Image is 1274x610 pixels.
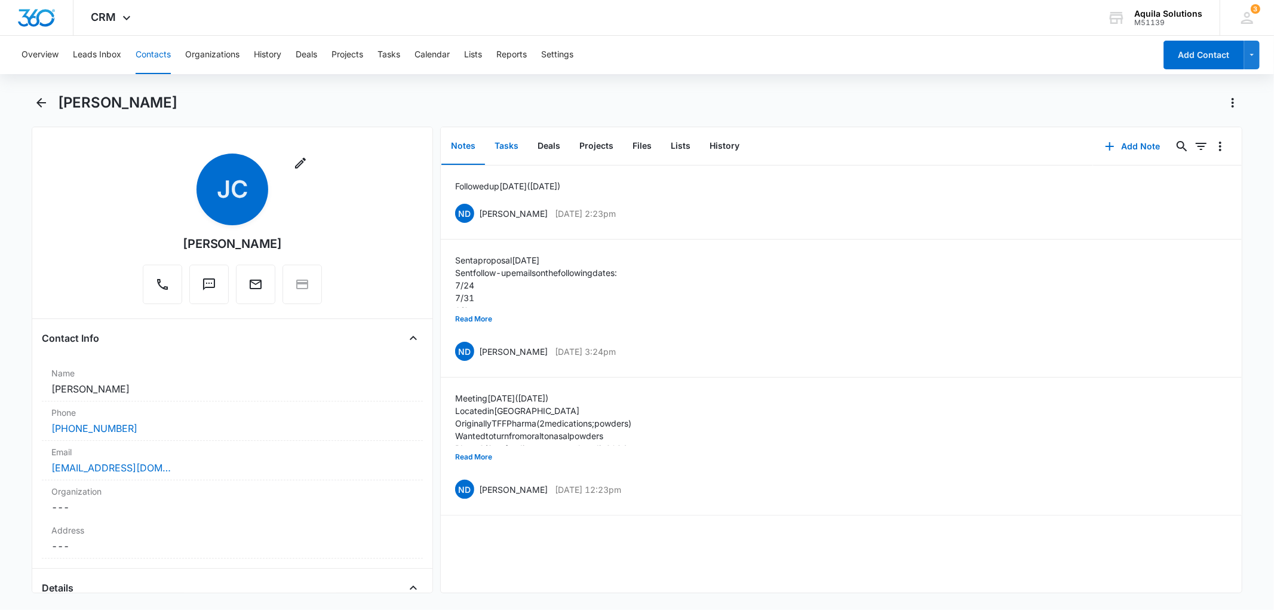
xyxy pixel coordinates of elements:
button: Text [189,265,229,304]
p: [PERSON_NAME] [479,207,548,220]
p: Phase 2/3, no funding, company closed in 2024 [455,442,854,455]
h1: [PERSON_NAME] [58,94,177,112]
a: Call [143,283,182,293]
div: notifications count [1251,4,1260,14]
dd: --- [51,500,413,514]
button: Back [32,93,50,112]
p: [DATE] 3:24pm [555,345,616,358]
button: Lists [464,36,482,74]
dd: [PERSON_NAME] [51,382,413,396]
button: Add Contact [1164,41,1244,69]
button: Calendar [415,36,450,74]
button: Tasks [377,36,400,74]
span: ND [455,480,474,499]
label: Address [51,524,413,537]
button: Close [404,578,423,597]
p: [PERSON_NAME] [479,345,548,358]
label: Name [51,367,413,379]
p: [PERSON_NAME] [479,483,548,496]
label: Phone [51,406,413,419]
p: Located in [GEOGRAPHIC_DATA] [455,404,854,417]
button: Email [236,265,275,304]
button: Deals [528,128,570,165]
a: Email [236,283,275,293]
button: Overview [22,36,59,74]
button: History [700,128,749,165]
p: Wanted to turn from oral to nasal powders [455,430,854,442]
p: Followed up [DATE] ([DATE]) [455,180,560,192]
button: Deals [296,36,317,74]
button: Reports [496,36,527,74]
button: Read More [455,308,492,330]
h4: Contact Info [42,331,99,345]
button: Overflow Menu [1211,137,1230,156]
div: account id [1134,19,1202,27]
button: History [254,36,281,74]
button: Notes [441,128,485,165]
p: Sent a proposal [DATE] [455,254,617,266]
button: Close [404,329,423,348]
button: Files [623,128,661,165]
p: 7/24 [455,279,617,292]
div: Address--- [42,519,422,559]
label: Organization [51,485,413,498]
p: Meeting [DATE] ([DATE]) [455,392,854,404]
button: Settings [541,36,573,74]
dd: --- [51,539,413,553]
div: account name [1134,9,1202,19]
button: Filters [1192,137,1211,156]
div: [PERSON_NAME] [183,235,283,253]
a: Text [189,283,229,293]
button: Add Note [1093,132,1172,161]
button: Organizations [185,36,240,74]
span: ND [455,342,474,361]
p: Sent follow-up emails on the following dates: [455,266,617,279]
p: [DATE] 12:23pm [555,483,621,496]
span: CRM [91,11,116,23]
button: Call [143,265,182,304]
p: 7/31 [455,292,617,304]
a: [PHONE_NUMBER] [51,421,137,436]
h4: Details [42,581,73,595]
a: [EMAIL_ADDRESS][DOMAIN_NAME] [51,461,171,475]
button: Search... [1172,137,1192,156]
button: Leads Inbox [73,36,121,74]
div: Phone[PHONE_NUMBER] [42,401,422,441]
span: ND [455,204,474,223]
button: Read More [455,446,492,468]
p: 8/8 [455,304,617,317]
div: Organization--- [42,480,422,519]
span: 3 [1251,4,1260,14]
button: Projects [331,36,363,74]
div: Name[PERSON_NAME] [42,362,422,401]
p: Originally TFF Pharma (2 medications; powders) [455,417,854,430]
button: Tasks [485,128,528,165]
span: JC [197,154,268,225]
button: Projects [570,128,623,165]
button: Lists [661,128,700,165]
div: Email[EMAIL_ADDRESS][DOMAIN_NAME] [42,441,422,480]
button: Contacts [136,36,171,74]
button: Actions [1223,93,1242,112]
label: Email [51,446,413,458]
p: [DATE] 2:23pm [555,207,616,220]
